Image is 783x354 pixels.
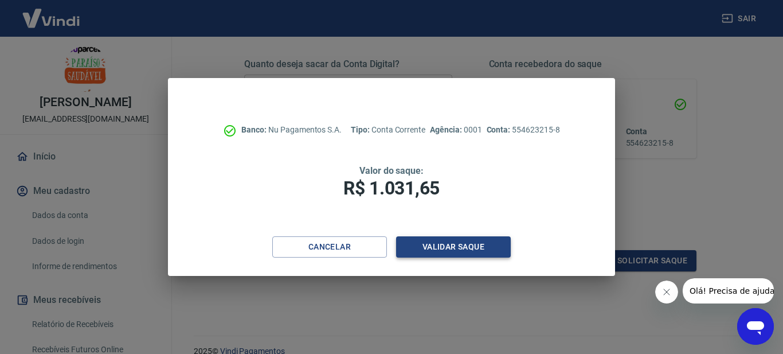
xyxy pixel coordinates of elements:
p: 554623215-8 [487,124,560,136]
span: R$ 1.031,65 [343,177,440,199]
p: 0001 [430,124,481,136]
button: Cancelar [272,236,387,258]
p: Conta Corrente [351,124,425,136]
button: Validar saque [396,236,511,258]
span: Agência: [430,125,464,134]
span: Tipo: [351,125,371,134]
iframe: Botão para abrir a janela de mensagens [737,308,774,345]
span: Conta: [487,125,512,134]
span: Olá! Precisa de ajuda? [7,8,96,17]
iframe: Fechar mensagem [655,281,678,304]
p: Nu Pagamentos S.A. [241,124,342,136]
iframe: Mensagem da empresa [683,278,774,304]
span: Valor do saque: [359,165,424,176]
span: Banco: [241,125,268,134]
